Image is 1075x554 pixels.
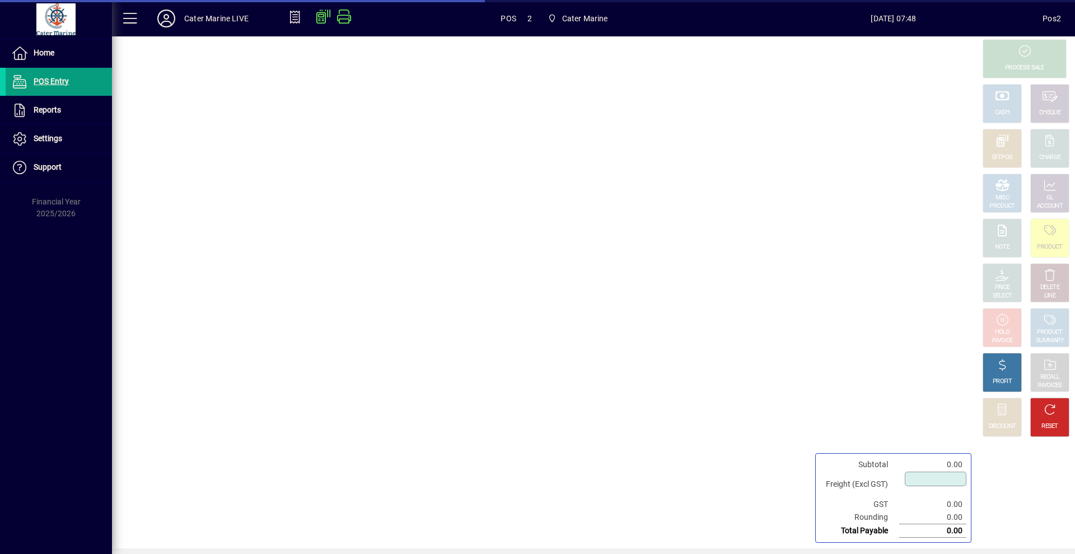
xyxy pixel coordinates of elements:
div: DISCOUNT [989,422,1016,431]
div: CHARGE [1039,153,1061,162]
span: POS [501,10,516,27]
div: MISC [995,194,1009,202]
span: Cater Marine [562,10,608,27]
div: SUMMARY [1036,337,1064,345]
div: HOLD [995,328,1009,337]
span: Reports [34,105,61,114]
div: PRICE [995,283,1010,292]
span: Settings [34,134,62,143]
a: Home [6,39,112,67]
a: Reports [6,96,112,124]
td: Subtotal [820,458,899,471]
td: GST [820,498,899,511]
div: INVOICE [992,337,1012,345]
div: PRODUCT [989,202,1015,211]
div: ACCOUNT [1037,202,1063,211]
div: EFTPOS [992,153,1013,162]
div: CHEQUE [1039,109,1060,117]
div: Pos2 [1043,10,1061,27]
button: Profile [148,8,184,29]
div: DELETE [1040,283,1059,292]
div: PRODUCT [1037,328,1062,337]
td: 0.00 [899,458,966,471]
a: Settings [6,125,112,153]
td: 0.00 [899,511,966,524]
div: GL [1046,194,1054,202]
span: 2 [527,10,532,27]
div: RESET [1041,422,1058,431]
div: RECALL [1040,373,1060,381]
div: Cater Marine LIVE [184,10,249,27]
div: CASH [995,109,1009,117]
div: NOTE [995,243,1009,252]
span: Support [34,162,62,171]
td: Total Payable [820,524,899,538]
div: PROCESS SALE [1005,64,1044,72]
td: Freight (Excl GST) [820,471,899,498]
div: PROFIT [993,378,1012,386]
span: Home [34,48,54,57]
td: 0.00 [899,524,966,538]
span: Cater Marine [543,8,613,29]
td: 0.00 [899,498,966,511]
div: PRODUCT [1037,243,1062,252]
a: Support [6,153,112,181]
span: POS Entry [34,77,69,86]
td: Rounding [820,511,899,524]
div: LINE [1044,292,1055,300]
div: INVOICES [1037,381,1062,390]
span: [DATE] 07:48 [745,10,1043,27]
div: SELECT [993,292,1012,300]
